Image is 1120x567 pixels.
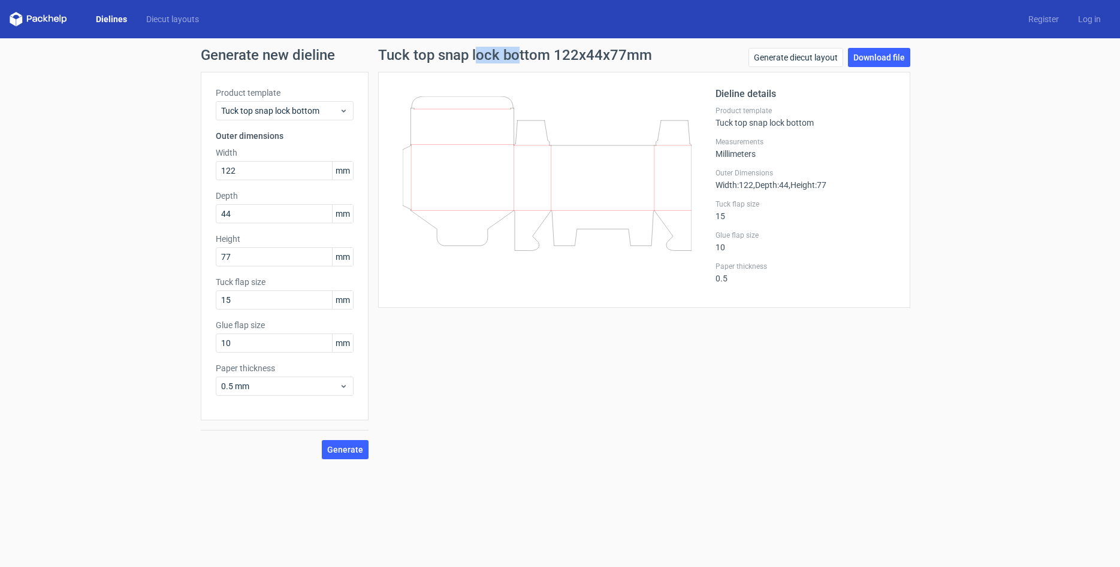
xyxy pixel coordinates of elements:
[216,319,354,331] label: Glue flap size
[716,231,895,252] div: 10
[716,262,895,271] label: Paper thickness
[332,248,353,266] span: mm
[748,48,843,67] a: Generate diecut layout
[716,199,895,209] label: Tuck flap size
[201,48,920,62] h1: Generate new dieline
[216,276,354,288] label: Tuck flap size
[327,445,363,454] span: Generate
[216,147,354,159] label: Width
[221,105,339,117] span: Tuck top snap lock bottom
[216,362,354,374] label: Paper thickness
[716,262,895,283] div: 0.5
[716,180,753,190] span: Width : 122
[216,87,354,99] label: Product template
[716,137,895,159] div: Millimeters
[322,440,369,459] button: Generate
[789,180,826,190] span: , Height : 77
[1068,13,1110,25] a: Log in
[137,13,209,25] a: Diecut layouts
[848,48,910,67] a: Download file
[716,137,895,147] label: Measurements
[86,13,137,25] a: Dielines
[716,106,895,128] div: Tuck top snap lock bottom
[716,231,895,240] label: Glue flap size
[716,106,895,116] label: Product template
[332,291,353,309] span: mm
[753,180,789,190] span: , Depth : 44
[332,205,353,223] span: mm
[1019,13,1068,25] a: Register
[716,199,895,221] div: 15
[216,233,354,245] label: Height
[332,162,353,180] span: mm
[216,130,354,142] h3: Outer dimensions
[716,168,895,178] label: Outer Dimensions
[332,334,353,352] span: mm
[716,87,895,101] h2: Dieline details
[216,190,354,202] label: Depth
[221,380,339,392] span: 0.5 mm
[378,48,652,62] h1: Tuck top snap lock bottom 122x44x77mm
